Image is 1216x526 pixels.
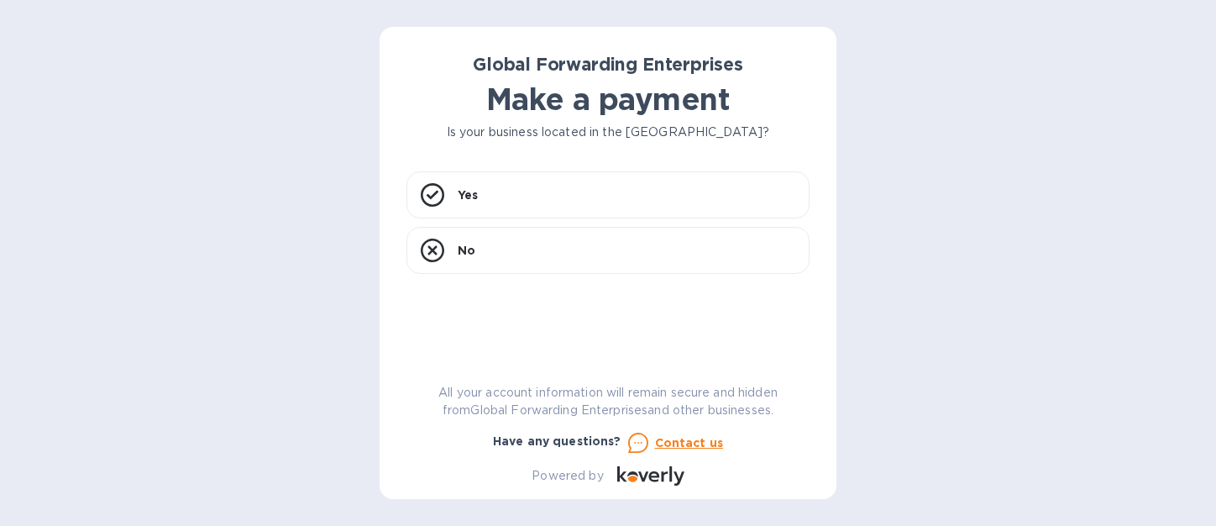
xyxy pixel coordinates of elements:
[458,187,478,203] p: Yes
[406,82,810,117] h1: Make a payment
[532,467,603,485] p: Powered by
[406,384,810,419] p: All your account information will remain secure and hidden from Global Forwarding Enterprises and...
[655,436,724,450] u: Contact us
[406,124,810,141] p: Is your business located in the [GEOGRAPHIC_DATA]?
[473,54,743,75] b: Global Forwarding Enterprises
[458,242,475,259] p: No
[493,434,621,448] b: Have any questions?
